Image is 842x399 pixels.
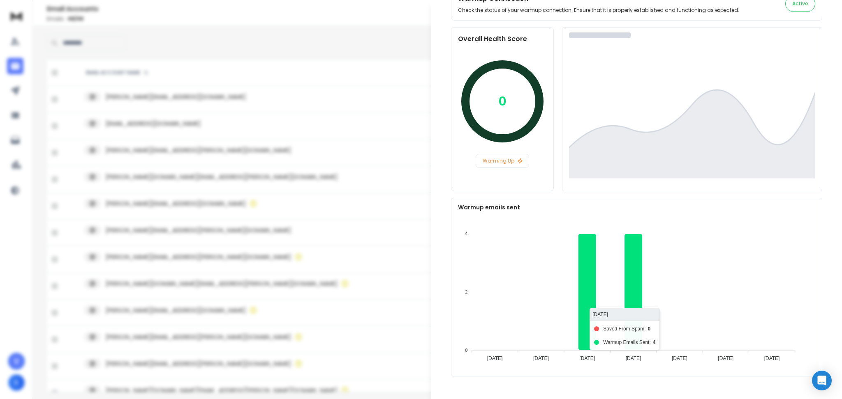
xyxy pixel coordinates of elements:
p: Warming Up [479,158,525,164]
tspan: [DATE] [487,355,503,361]
p: 0 [498,94,507,109]
h2: Overall Health Score [458,34,547,44]
p: Warmup emails sent [458,203,815,211]
tspan: [DATE] [718,355,733,361]
tspan: [DATE] [533,355,549,361]
tspan: [DATE] [626,355,641,361]
tspan: 2 [465,289,467,294]
tspan: [DATE] [579,355,595,361]
tspan: 0 [465,348,467,353]
tspan: [DATE] [672,355,687,361]
p: Check the status of your warmup connection. Ensure that it is properly established and functionin... [458,7,739,14]
div: Open Intercom Messenger [812,371,832,390]
tspan: 4 [465,231,467,236]
tspan: [DATE] [764,355,780,361]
